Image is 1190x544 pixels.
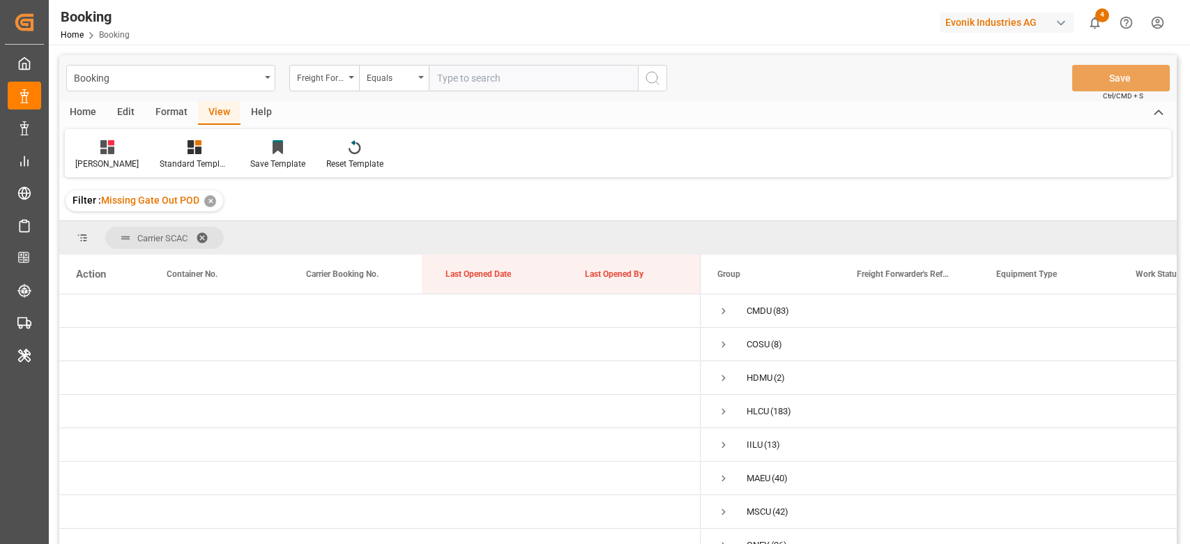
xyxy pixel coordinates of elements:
div: Save Template [250,158,305,170]
div: IILU [747,429,763,461]
span: (2) [774,362,785,394]
div: Press SPACE to select this row. [59,328,701,361]
button: Save [1072,65,1170,91]
div: MSCU [747,496,771,528]
div: Format [145,101,198,125]
div: Press SPACE to select this row. [59,495,701,529]
div: Press SPACE to select this row. [59,395,701,428]
span: Equipment Type [996,269,1057,279]
div: Press SPACE to select this row. [59,428,701,462]
span: (13) [764,429,780,461]
button: open menu [359,65,429,91]
div: MAEU [747,462,770,494]
div: Booking [74,68,260,86]
div: HDMU [747,362,772,394]
span: (83) [773,295,789,327]
div: Reset Template [326,158,383,170]
button: open menu [289,65,359,91]
span: (183) [770,395,791,428]
div: ✕ [204,195,216,207]
button: Help Center [1111,7,1142,38]
span: (42) [772,496,788,528]
div: View [198,101,241,125]
div: COSU [747,328,770,361]
button: Evonik Industries AG [940,9,1079,36]
span: Filter : [73,195,101,206]
span: Last Opened By [585,269,643,279]
button: search button [638,65,667,91]
div: Evonik Industries AG [940,13,1074,33]
button: show 4 new notifications [1079,7,1111,38]
span: Last Opened Date [445,269,511,279]
span: Container No. [167,269,218,279]
div: Edit [107,101,145,125]
div: Equals [367,68,414,84]
span: Freight Forwarder's Reference No. [857,269,950,279]
span: Missing Gate Out POD [101,195,199,206]
div: Booking [61,6,130,27]
div: CMDU [747,295,772,327]
span: Group [717,269,740,279]
a: Home [61,30,84,40]
span: (8) [771,328,782,361]
div: HLCU [747,395,769,428]
span: Ctrl/CMD + S [1103,91,1143,101]
span: Carrier Booking No. [306,269,379,279]
div: [PERSON_NAME] [75,158,139,170]
span: (40) [772,462,788,494]
input: Type to search [429,65,638,91]
div: Help [241,101,282,125]
div: Freight Forwarder's Reference No. [297,68,344,84]
div: Press SPACE to select this row. [59,361,701,395]
div: Press SPACE to select this row. [59,462,701,495]
div: Press SPACE to select this row. [59,294,701,328]
span: Carrier SCAC [137,233,188,243]
div: Standard Templates [160,158,229,170]
span: 4 [1095,8,1109,22]
button: open menu [66,65,275,91]
div: Home [59,101,107,125]
span: Work Status [1136,269,1181,279]
div: Action [76,268,106,280]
